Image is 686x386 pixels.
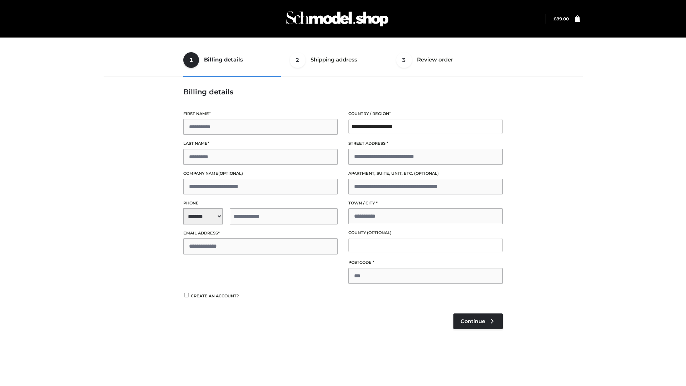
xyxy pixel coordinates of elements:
[348,229,503,236] label: County
[191,293,239,298] span: Create an account?
[461,318,485,325] span: Continue
[218,171,243,176] span: (optional)
[553,16,556,21] span: £
[348,200,503,207] label: Town / City
[453,313,503,329] a: Continue
[553,16,569,21] a: £89.00
[183,293,190,297] input: Create an account?
[348,170,503,177] label: Apartment, suite, unit, etc.
[183,140,338,147] label: Last name
[284,5,391,33] img: Schmodel Admin 964
[414,171,439,176] span: (optional)
[348,259,503,266] label: Postcode
[183,200,338,207] label: Phone
[183,88,503,96] h3: Billing details
[367,230,392,235] span: (optional)
[348,140,503,147] label: Street address
[183,230,338,237] label: Email address
[183,170,338,177] label: Company name
[348,110,503,117] label: Country / Region
[183,110,338,117] label: First name
[553,16,569,21] bdi: 89.00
